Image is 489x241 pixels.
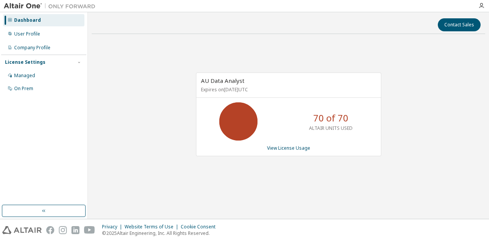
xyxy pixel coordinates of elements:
[4,2,99,10] img: Altair One
[125,224,181,230] div: Website Terms of Use
[5,59,45,65] div: License Settings
[102,224,125,230] div: Privacy
[201,86,374,93] p: Expires on [DATE] UTC
[71,226,79,234] img: linkedin.svg
[438,18,481,31] button: Contact Sales
[2,226,42,234] img: altair_logo.svg
[14,86,33,92] div: On Prem
[46,226,54,234] img: facebook.svg
[309,125,353,131] p: ALTAIR UNITS USED
[102,230,220,236] p: © 2025 Altair Engineering, Inc. All Rights Reserved.
[59,226,67,234] img: instagram.svg
[84,226,95,234] img: youtube.svg
[267,145,310,151] a: View License Usage
[181,224,220,230] div: Cookie Consent
[201,77,244,84] span: AU Data Analyst
[14,17,41,23] div: Dashboard
[14,45,50,51] div: Company Profile
[313,112,348,125] p: 70 of 70
[14,73,35,79] div: Managed
[14,31,40,37] div: User Profile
